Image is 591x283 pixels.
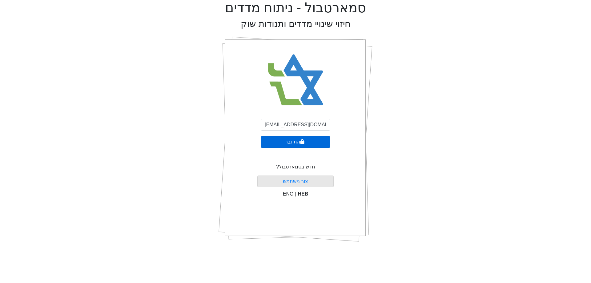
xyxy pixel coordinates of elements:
h2: חיזוי שינויי מדדים ותנודות שוק [241,18,351,29]
img: Smart Bull [262,46,329,114]
span: | [295,191,296,196]
a: צור משתמש [283,179,308,184]
p: חדש בסמארטבול? [276,163,315,171]
input: אימייל [261,119,330,131]
span: ENG [283,191,294,196]
span: HEB [298,191,308,196]
button: צור משתמש [257,176,334,187]
button: התחבר [261,136,330,148]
